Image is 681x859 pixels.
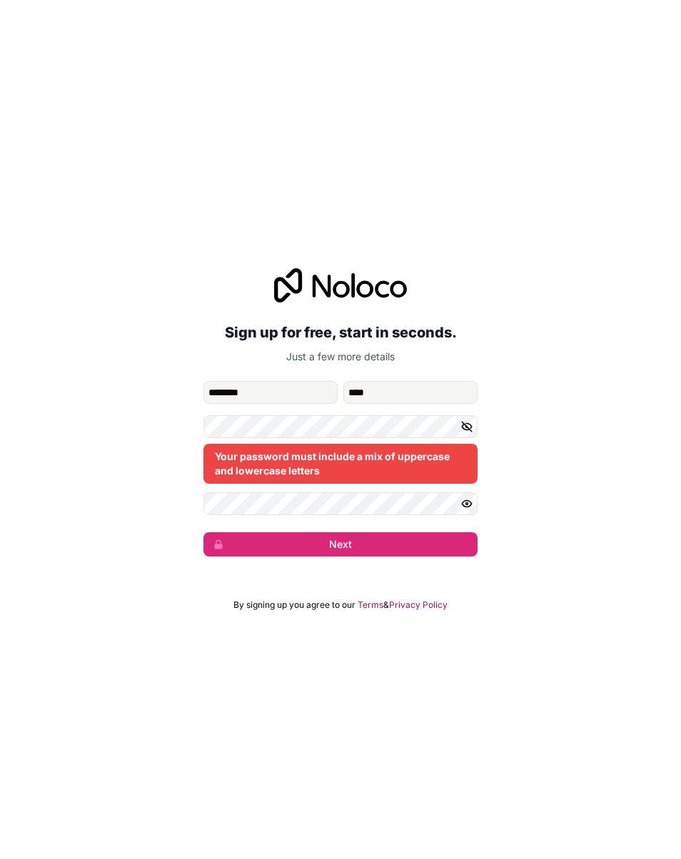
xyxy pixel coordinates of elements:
span: & [383,599,389,611]
a: Terms [358,599,383,611]
h2: Sign up for free, start in seconds. [203,320,478,345]
input: Confirm password [203,492,478,515]
a: Privacy Policy [389,599,448,611]
p: Just a few more details [203,350,478,364]
input: given-name [203,381,338,404]
span: By signing up you agree to our [233,599,355,611]
input: family-name [343,381,478,404]
input: Password [203,415,478,438]
button: Next [203,532,478,556]
div: Your password must include a mix of uppercase and lowercase letters [203,444,478,484]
